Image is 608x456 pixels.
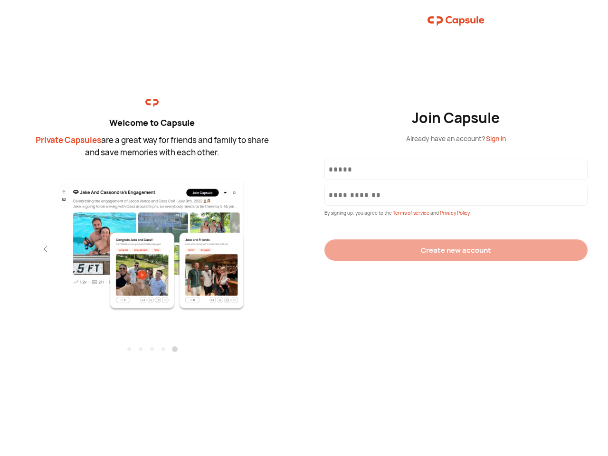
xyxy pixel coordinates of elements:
span: Private Capsules [36,134,101,145]
div: Join Capsule [412,109,501,126]
span: Privacy Policy [440,209,470,216]
img: logo [427,11,484,30]
img: fifth.png [48,177,256,311]
span: Sign in [486,134,506,143]
div: By signing up, you agree to the and [324,209,588,217]
div: Create new account [421,245,491,255]
img: logo [145,96,159,110]
button: Create new account [324,239,588,261]
div: are a great way for friends and family to share and save memories with each other. [33,134,271,158]
span: Terms of service [393,209,430,216]
div: Already have an account? [406,133,506,143]
div: Welcome to Capsule [33,116,271,129]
